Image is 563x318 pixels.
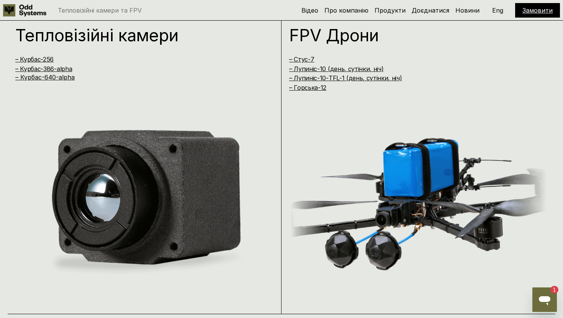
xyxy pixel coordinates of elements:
[289,84,326,91] a: – Горська-12
[455,6,480,14] a: Новини
[15,55,54,63] a: – Курбас-256
[522,6,553,14] a: Замовити
[532,287,557,312] iframe: Кнопка для запуску вікна повідомлень, 1 непрочитане повідомлення
[301,6,318,14] a: Відео
[543,286,558,294] iframe: Кількість непрочитаних повідомлень
[289,55,314,63] a: – Стус-7
[15,65,72,73] a: – Курбас-386-alpha
[289,65,383,73] a: – Лупиніс-10 (день, сутінки, ніч)
[375,6,406,14] a: Продукти
[58,7,142,13] p: Тепловізійні камери та FPV
[15,27,259,44] h1: Тепловізійні камери
[492,7,503,13] p: Eng
[289,27,532,44] h1: FPV Дрони
[289,74,402,82] a: – Лупиніс-10-TFL-1 (день, сутінки, ніч)
[412,6,449,14] a: Доєднатися
[15,73,75,81] a: – Курбас-640-alpha
[324,6,368,14] a: Про компанію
